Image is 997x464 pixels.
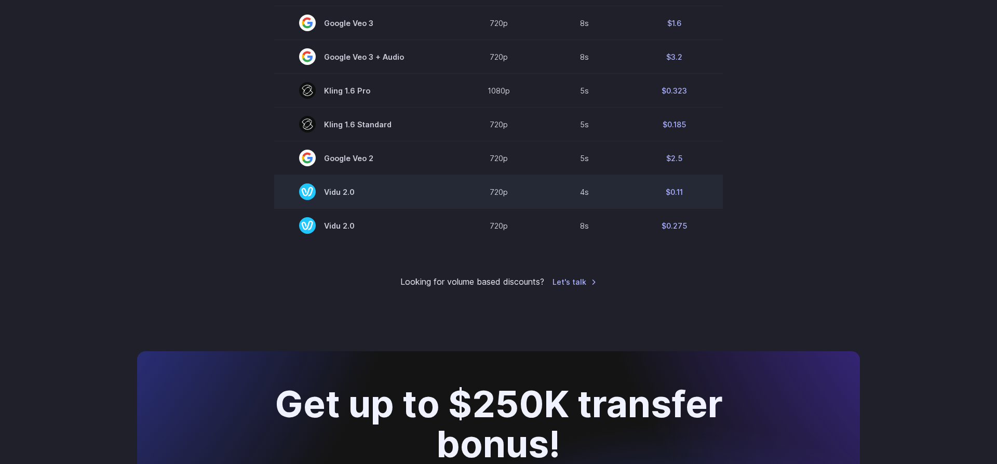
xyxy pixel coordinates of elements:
td: $0.185 [625,108,723,141]
small: Looking for volume based discounts? [400,275,544,289]
td: $0.11 [625,175,723,209]
td: 8s [543,209,625,243]
td: 720p [454,108,543,141]
td: 8s [543,40,625,74]
span: Google Veo 2 [299,150,429,166]
span: Google Veo 3 + Audio [299,48,429,65]
td: 5s [543,74,625,108]
td: $0.323 [625,74,723,108]
span: Kling 1.6 Pro [299,82,429,99]
td: 8s [543,6,625,40]
a: Let's talk [553,276,597,288]
td: $3.2 [625,40,723,74]
td: 5s [543,108,625,141]
td: $2.5 [625,141,723,175]
td: 720p [454,6,543,40]
span: Vidu 2.0 [299,217,429,234]
td: 5s [543,141,625,175]
td: 720p [454,175,543,209]
span: Vidu 2.0 [299,183,429,200]
td: 720p [454,141,543,175]
span: Google Veo 3 [299,15,429,31]
td: 720p [454,40,543,74]
td: $0.275 [625,209,723,243]
td: 720p [454,209,543,243]
span: Kling 1.6 Standard [299,116,429,132]
td: 4s [543,175,625,209]
td: $1.6 [625,6,723,40]
td: 1080p [454,74,543,108]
